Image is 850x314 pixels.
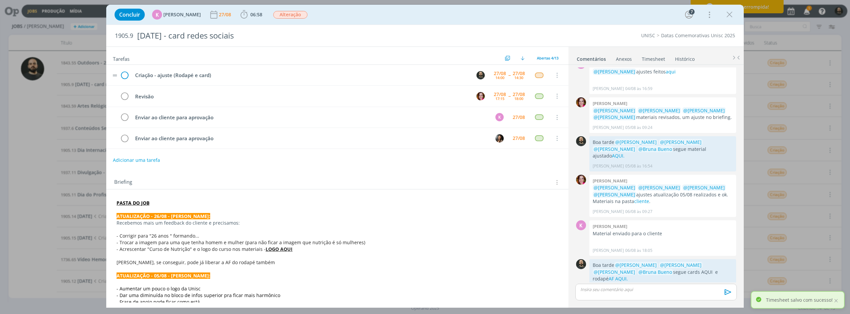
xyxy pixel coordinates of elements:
p: [PERSON_NAME] [593,248,624,254]
p: Timesheet salvo com sucesso! [766,296,833,303]
button: 06:58 [239,9,264,20]
div: 27/08 [219,12,232,17]
div: Enviar ao cliente para aprovação [132,134,489,143]
p: Material enviado para o cliente [593,230,733,237]
b: [PERSON_NAME] [593,223,627,229]
span: 05/08 às 09:24 [625,125,652,131]
button: P [475,70,485,80]
div: Enviar ao cliente para aprovação [132,113,489,122]
img: P [576,259,586,269]
span: @[PERSON_NAME] [660,262,702,268]
span: @Bruna Bueno [638,269,672,275]
span: - Acrescentar "Curso de Nutrição" e o logo do curso nos materiais - [117,246,266,252]
span: @[PERSON_NAME] [594,191,635,198]
img: P [476,71,485,79]
span: @[PERSON_NAME] [594,114,635,120]
span: -- [508,73,510,77]
button: 7 [684,9,694,20]
span: @[PERSON_NAME] [638,184,680,191]
div: 14:00 [495,76,504,79]
a: AF AQUI. [609,275,628,282]
span: Abertas 4/13 [537,55,558,60]
b: [PERSON_NAME] [593,100,627,106]
button: B [475,91,485,101]
div: 7 [689,9,695,15]
span: 1905.9 [115,32,133,40]
span: [PERSON_NAME], se conseguir, pode já liberar a AF do rodapé também [117,259,275,265]
button: Adicionar uma tarefa [113,154,160,166]
strong: ATUALIZAÇÃO - 26/08 - [PERSON_NAME]: [117,213,210,219]
a: Datas Comemorativas Unisc 2025 [661,32,735,39]
span: @[PERSON_NAME] [594,184,635,191]
div: 18:00 [514,97,523,100]
span: @[PERSON_NAME] [594,107,635,114]
span: @[PERSON_NAME] [615,262,657,268]
span: @[PERSON_NAME] [660,139,702,145]
img: B [495,134,504,143]
div: 17:15 [495,97,504,100]
div: K [152,10,162,20]
span: @[PERSON_NAME] [683,184,725,191]
span: Briefing [114,178,132,187]
a: cliente [634,198,649,204]
img: B [476,92,485,100]
span: @[PERSON_NAME] [594,269,635,275]
img: B [576,97,586,107]
span: @Bruna Bueno [638,146,672,152]
span: - Frase de apoio pode ficar como está [117,299,200,305]
a: Comentários [576,53,606,62]
span: @[PERSON_NAME] [594,68,635,75]
p: [PERSON_NAME] [593,163,624,169]
img: P [576,136,586,146]
span: @[PERSON_NAME] [638,107,680,114]
div: 27/08 [513,71,525,76]
p: [PERSON_NAME] [593,125,624,131]
img: B [576,175,586,185]
button: K[PERSON_NAME] [152,10,201,20]
p: Boa tarde segue cards AQUI e rodapé [593,262,733,282]
a: LOGO AQUI [266,246,293,252]
button: Alteração [273,11,308,19]
span: @[PERSON_NAME] [615,139,657,145]
p: ajustes atualização 05/08 realizados e ok. Materiais na pasta . [593,184,733,205]
p: materiais revisados, um ajuste no briefing. [593,107,733,121]
div: 27/08 [494,92,506,97]
a: Histórico [675,53,695,62]
div: 27/08 [513,136,525,141]
div: dialog [106,5,744,308]
span: - Corrigir para "26 anos " formando... [117,233,199,239]
div: Criação - ajuste (Rodapé e card) [132,71,470,79]
div: K [495,113,504,121]
span: @[PERSON_NAME] [594,146,635,152]
p: [PERSON_NAME] [593,86,624,92]
p: ajustes feitos [593,68,733,75]
img: drag-icon.svg [113,74,117,76]
span: - Trocar a imagem para uma que tenha homem e mulher (para não ficar a imagem que nutrição é só mu... [117,239,365,246]
span: -- [508,94,510,98]
span: 06/08 às 18:05 [625,248,652,254]
p: Boa tarde segue material ajustado [593,139,733,159]
b: [PERSON_NAME] [593,178,627,184]
span: - Dar uma diminuída no bloco de infos superior pra ficar mais harmônico [117,292,280,298]
div: Anexos [616,56,632,62]
span: 06/08 às 09:27 [625,209,652,215]
div: [DATE] - card redes sociais [134,28,474,44]
span: @[PERSON_NAME] [683,107,725,114]
div: N [576,59,586,69]
span: 04/08 às 16:59 [625,86,652,92]
span: 06:58 [250,11,262,18]
a: AQUI. [612,153,625,159]
div: 14:30 [514,76,523,79]
a: PASTA DO JOB [117,200,149,206]
div: K [576,220,586,230]
span: [PERSON_NAME] [163,12,201,17]
span: [PERSON_NAME], precisamos de uma ajudinha para esses ajustes aqui: [117,279,277,285]
a: UNISC [641,32,655,39]
p: [PERSON_NAME] [593,209,624,215]
span: - Aumentar um pouco o logo da Unisc [117,285,201,292]
span: 05/08 às 16:54 [625,163,652,169]
button: K [494,112,504,122]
